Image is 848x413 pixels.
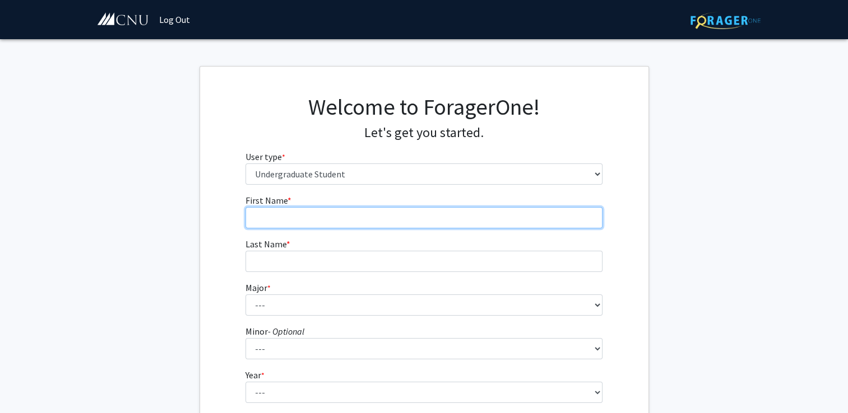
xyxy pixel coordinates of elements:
label: Major [245,281,271,294]
span: Last Name [245,238,286,250]
img: ForagerOne Logo [691,12,761,29]
label: Year [245,368,265,382]
label: User type [245,150,285,163]
h4: Let's get you started. [245,125,603,141]
img: Christopher Newport University Logo [96,12,150,26]
i: - Optional [268,326,304,337]
h1: Welcome to ForagerOne! [245,93,603,120]
span: First Name [245,195,288,206]
iframe: Chat [8,363,48,405]
label: Minor [245,325,304,338]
